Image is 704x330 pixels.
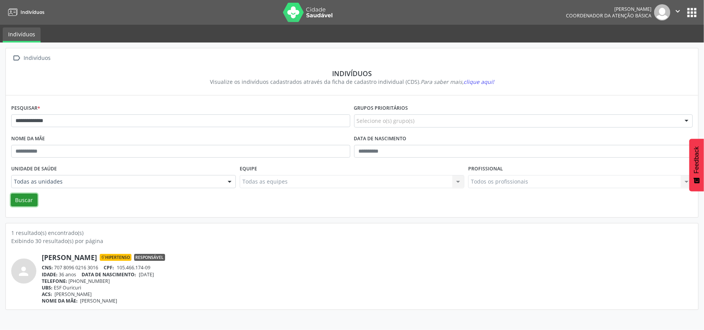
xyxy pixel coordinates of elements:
[42,271,693,278] div: 36 anos
[11,237,693,245] div: Exibindo 30 resultado(s) por página
[3,27,41,43] a: Indivíduos
[464,78,494,85] span: clique aqui!
[42,284,693,291] div: ESF Ouricuri
[689,139,704,191] button: Feedback - Mostrar pesquisa
[670,4,685,20] button: 
[11,53,22,64] i: 
[11,163,57,175] label: Unidade de saúde
[82,271,136,278] span: DATA DE NASCIMENTO:
[139,271,154,278] span: [DATE]
[468,163,503,175] label: Profissional
[42,298,78,304] span: NOME DA MÃE:
[17,264,31,278] i: person
[100,254,131,261] span: Hipertenso
[357,117,415,125] span: Selecione o(s) grupo(s)
[11,53,52,64] a:  Indivíduos
[42,284,53,291] span: UBS:
[14,178,220,185] span: Todas as unidades
[354,102,408,114] label: Grupos prioritários
[566,12,651,19] span: Coordenador da Atenção Básica
[11,194,38,207] button: Buscar
[134,254,165,261] span: Responsável
[17,78,687,86] div: Visualize os indivíduos cadastrados através da ficha de cadastro individual (CDS).
[42,264,53,271] span: CNS:
[566,6,651,12] div: [PERSON_NAME]
[42,253,97,262] a: [PERSON_NAME]
[354,133,407,145] label: Data de nascimento
[654,4,670,20] img: img
[22,53,52,64] div: Indivíduos
[11,133,45,145] label: Nome da mãe
[42,291,52,298] span: ACS:
[693,146,700,174] span: Feedback
[42,278,67,284] span: TELEFONE:
[20,9,44,15] span: Indivíduos
[80,298,118,304] span: [PERSON_NAME]
[11,102,40,114] label: Pesquisar
[42,264,693,271] div: 707 8096 0216 3016
[117,264,150,271] span: 105.466.174-09
[11,229,693,237] div: 1 resultado(s) encontrado(s)
[240,163,257,175] label: Equipe
[55,291,92,298] span: [PERSON_NAME]
[685,6,699,19] button: apps
[421,78,494,85] i: Para saber mais,
[104,264,114,271] span: CPF:
[42,271,58,278] span: IDADE:
[17,69,687,78] div: Indivíduos
[42,278,693,284] div: [PHONE_NUMBER]
[5,6,44,19] a: Indivíduos
[673,7,682,15] i: 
